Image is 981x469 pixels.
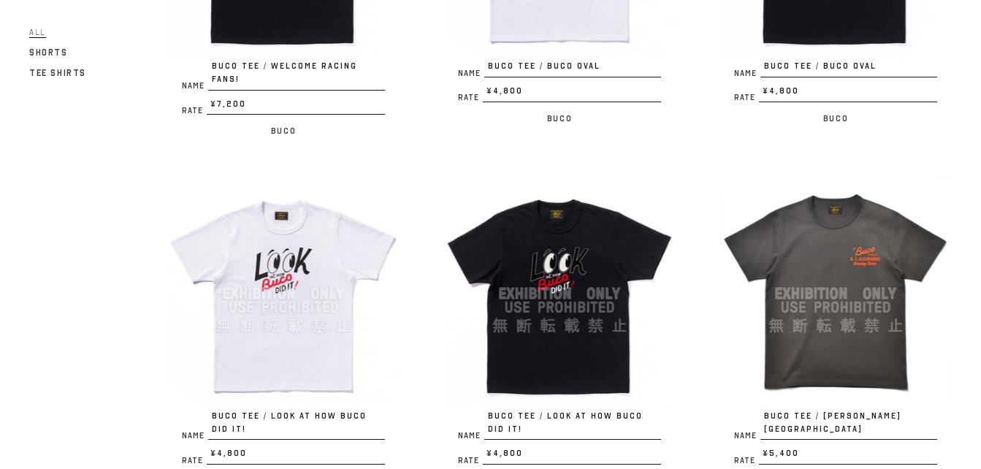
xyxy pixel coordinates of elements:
[719,178,952,410] img: BUCO TEE / R.F. ACCORNERO
[182,457,207,465] span: Rate
[484,60,661,77] span: BUCO TEE / BUCO OVAL
[734,432,760,440] span: Name
[759,447,937,465] span: ¥5,400
[29,47,68,58] span: Shorts
[458,432,484,440] span: Name
[759,85,937,102] span: ¥4,800
[760,60,937,77] span: BUCO TEE / BUCO OVAL
[443,178,676,410] img: BUCO TEE / LOOK AT HOW BUCO DID IT!
[458,69,484,77] span: Name
[208,410,385,440] span: BUCO TEE / LOOK AT HOW BUCO DID IT!
[483,447,661,465] span: ¥4,800
[29,44,68,61] a: Shorts
[760,410,937,440] span: BUCO TEE / [PERSON_NAME][GEOGRAPHIC_DATA]
[734,457,759,465] span: Rate
[182,432,208,440] span: Name
[458,94,483,102] span: Rate
[207,98,385,115] span: ¥7,200
[443,110,676,127] p: Buco
[29,27,46,38] span: All
[734,69,760,77] span: Name
[29,64,86,82] a: Tee Shirts
[719,110,952,127] p: Buco
[208,60,385,90] span: BUCO TEE / WELCOME RACING FANS!
[182,82,208,90] span: Name
[167,178,400,410] img: BUCO TEE / LOOK AT HOW BUCO DID IT!
[734,94,759,102] span: Rate
[167,122,400,140] p: Buco
[458,457,483,465] span: Rate
[484,410,661,440] span: BUCO TEE / LOOK AT HOW BUCO DID IT!
[483,85,661,102] span: ¥4,800
[182,107,207,115] span: Rate
[207,447,385,465] span: ¥4,800
[29,23,46,41] a: All
[29,68,86,78] span: Tee Shirts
